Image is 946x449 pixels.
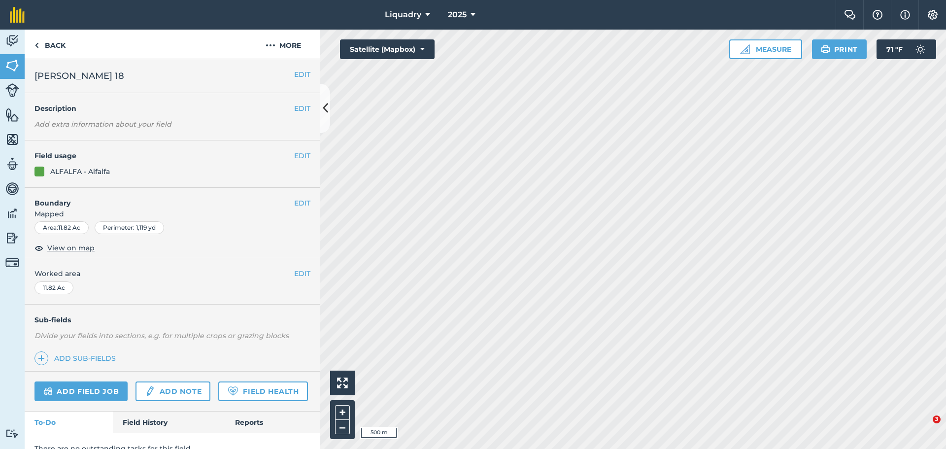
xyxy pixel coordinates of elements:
[144,385,155,397] img: svg+xml;base64,PD94bWwgdmVyc2lvbj0iMS4wIiBlbmNvZGluZz0idXRmLTgiPz4KPCEtLSBHZW5lcmF0b3I6IEFkb2JlIE...
[294,198,310,208] button: EDIT
[911,39,930,59] img: svg+xml;base64,PD94bWwgdmVyc2lvbj0iMS4wIiBlbmNvZGluZz0idXRmLTgiPz4KPCEtLSBHZW5lcmF0b3I6IEFkb2JlIE...
[34,351,120,365] a: Add sub-fields
[886,39,903,59] span: 71 ° F
[5,34,19,48] img: svg+xml;base64,PD94bWwgdmVyc2lvbj0iMS4wIiBlbmNvZGluZz0idXRmLTgiPz4KPCEtLSBHZW5lcmF0b3I6IEFkb2JlIE...
[34,268,310,279] span: Worked area
[5,256,19,270] img: svg+xml;base64,PD94bWwgdmVyc2lvbj0iMS4wIiBlbmNvZGluZz0idXRmLTgiPz4KPCEtLSBHZW5lcmF0b3I6IEFkb2JlIE...
[912,415,936,439] iframe: Intercom live chat
[335,405,350,420] button: +
[812,39,867,59] button: Print
[95,221,164,234] div: Perimeter : 1,119 yd
[5,83,19,97] img: svg+xml;base64,PD94bWwgdmVyc2lvbj0iMS4wIiBlbmNvZGluZz0idXRmLTgiPz4KPCEtLSBHZW5lcmF0b3I6IEFkb2JlIE...
[25,188,294,208] h4: Boundary
[821,43,830,55] img: svg+xml;base64,PHN2ZyB4bWxucz0iaHR0cDovL3d3dy53My5vcmcvMjAwMC9zdmciIHdpZHRoPSIxOSIgaGVpZ2h0PSIyNC...
[34,150,294,161] h4: Field usage
[34,120,171,129] em: Add extra information about your field
[47,242,95,253] span: View on map
[294,69,310,80] button: EDIT
[50,166,110,177] div: ALFALFA - Alfalfa
[34,242,43,254] img: svg+xml;base64,PHN2ZyB4bWxucz0iaHR0cDovL3d3dy53My5vcmcvMjAwMC9zdmciIHdpZHRoPSIxOCIgaGVpZ2h0PSIyNC...
[225,412,320,433] a: Reports
[34,281,73,294] div: 11.82 Ac
[294,103,310,114] button: EDIT
[5,132,19,147] img: svg+xml;base64,PHN2ZyB4bWxucz0iaHR0cDovL3d3dy53My5vcmcvMjAwMC9zdmciIHdpZHRoPSI1NiIgaGVpZ2h0PSI2MC...
[43,385,53,397] img: svg+xml;base64,PD94bWwgdmVyc2lvbj0iMS4wIiBlbmNvZGluZz0idXRmLTgiPz4KPCEtLSBHZW5lcmF0b3I6IEFkb2JlIE...
[34,242,95,254] button: View on map
[135,381,210,401] a: Add note
[218,381,307,401] a: Field Health
[900,9,910,21] img: svg+xml;base64,PHN2ZyB4bWxucz0iaHR0cDovL3d3dy53My5vcmcvMjAwMC9zdmciIHdpZHRoPSIxNyIgaGVpZ2h0PSIxNy...
[294,150,310,161] button: EDIT
[246,30,320,59] button: More
[337,378,348,388] img: Four arrows, one pointing top left, one top right, one bottom right and the last bottom left
[34,381,128,401] a: Add field job
[25,208,320,219] span: Mapped
[5,157,19,172] img: svg+xml;base64,PD94bWwgdmVyc2lvbj0iMS4wIiBlbmNvZGluZz0idXRmLTgiPz4KPCEtLSBHZW5lcmF0b3I6IEFkb2JlIE...
[38,352,45,364] img: svg+xml;base64,PHN2ZyB4bWxucz0iaHR0cDovL3d3dy53My5vcmcvMjAwMC9zdmciIHdpZHRoPSIxNCIgaGVpZ2h0PSIyNC...
[927,10,939,20] img: A cog icon
[34,331,289,340] em: Divide your fields into sections, e.g. for multiple crops or grazing blocks
[25,412,113,433] a: To-Do
[5,58,19,73] img: svg+xml;base64,PHN2ZyB4bWxucz0iaHR0cDovL3d3dy53My5vcmcvMjAwMC9zdmciIHdpZHRoPSI1NiIgaGVpZ2h0PSI2MC...
[872,10,883,20] img: A question mark icon
[25,30,75,59] a: Back
[113,412,225,433] a: Field History
[340,39,435,59] button: Satellite (Mapbox)
[448,9,467,21] span: 2025
[10,7,25,23] img: fieldmargin Logo
[5,181,19,196] img: svg+xml;base64,PD94bWwgdmVyc2lvbj0iMS4wIiBlbmNvZGluZz0idXRmLTgiPz4KPCEtLSBHZW5lcmF0b3I6IEFkb2JlIE...
[335,420,350,434] button: –
[25,314,320,325] h4: Sub-fields
[34,69,124,83] span: [PERSON_NAME] 18
[34,39,39,51] img: svg+xml;base64,PHN2ZyB4bWxucz0iaHR0cDovL3d3dy53My5vcmcvMjAwMC9zdmciIHdpZHRoPSI5IiBoZWlnaHQ9IjI0Ii...
[294,268,310,279] button: EDIT
[877,39,936,59] button: 71 °F
[5,231,19,245] img: svg+xml;base64,PD94bWwgdmVyc2lvbj0iMS4wIiBlbmNvZGluZz0idXRmLTgiPz4KPCEtLSBHZW5lcmF0b3I6IEFkb2JlIE...
[844,10,856,20] img: Two speech bubbles overlapping with the left bubble in the forefront
[5,429,19,438] img: svg+xml;base64,PD94bWwgdmVyc2lvbj0iMS4wIiBlbmNvZGluZz0idXRmLTgiPz4KPCEtLSBHZW5lcmF0b3I6IEFkb2JlIE...
[5,107,19,122] img: svg+xml;base64,PHN2ZyB4bWxucz0iaHR0cDovL3d3dy53My5vcmcvMjAwMC9zdmciIHdpZHRoPSI1NiIgaGVpZ2h0PSI2MC...
[266,39,275,51] img: svg+xml;base64,PHN2ZyB4bWxucz0iaHR0cDovL3d3dy53My5vcmcvMjAwMC9zdmciIHdpZHRoPSIyMCIgaGVpZ2h0PSIyNC...
[5,206,19,221] img: svg+xml;base64,PD94bWwgdmVyc2lvbj0iMS4wIiBlbmNvZGluZz0idXRmLTgiPz4KPCEtLSBHZW5lcmF0b3I6IEFkb2JlIE...
[385,9,421,21] span: Liquadry
[34,221,89,234] div: Area : 11.82 Ac
[729,39,802,59] button: Measure
[34,103,310,114] h4: Description
[740,44,750,54] img: Ruler icon
[933,415,941,423] span: 3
